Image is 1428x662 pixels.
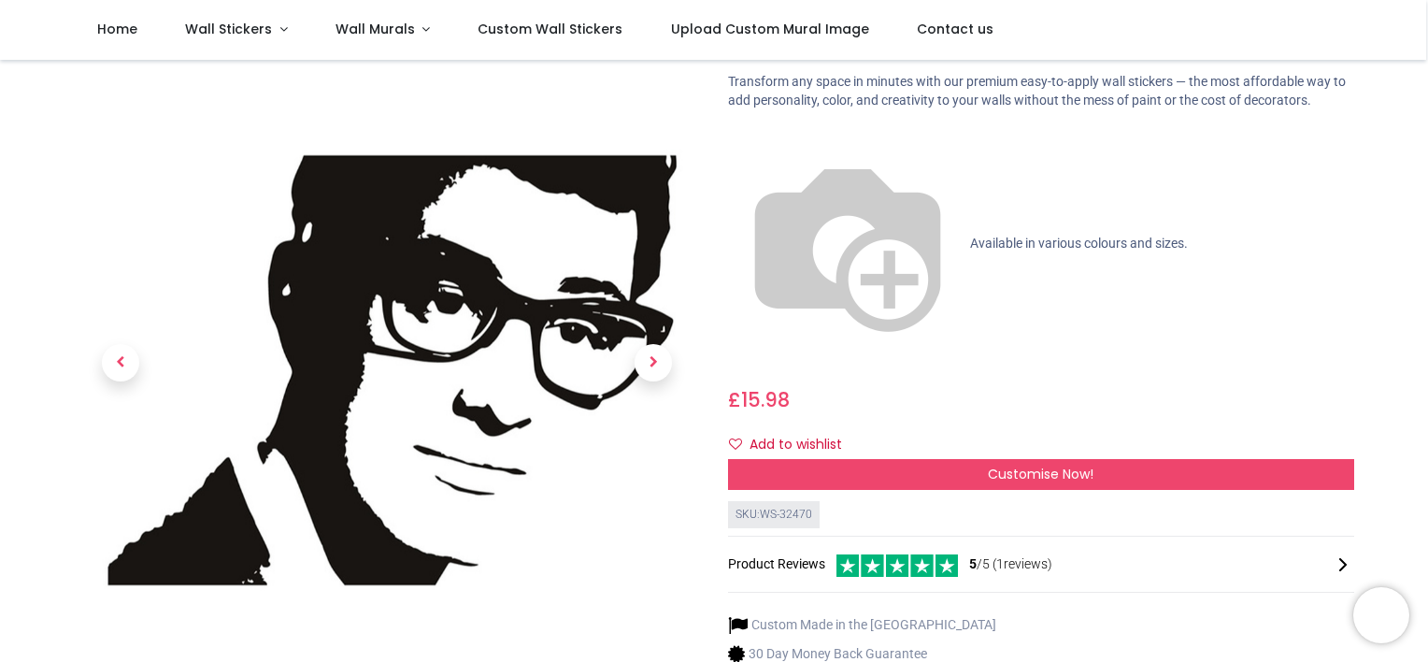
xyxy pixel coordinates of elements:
[1353,587,1409,643] iframe: Brevo live chat
[969,555,1052,574] span: /5 ( 1 reviews)
[729,438,742,451] i: Add to wishlist
[728,615,996,635] li: Custom Made in the [GEOGRAPHIC_DATA]
[97,20,137,38] span: Home
[728,386,790,413] span: £
[728,429,858,461] button: Add to wishlistAdd to wishlist
[336,20,415,38] span: Wall Murals
[671,20,869,38] span: Upload Custom Mural Image
[102,344,139,381] span: Previous
[635,344,672,381] span: Next
[741,386,790,413] span: 15.98
[969,556,977,571] span: 5
[988,465,1093,483] span: Customise Now!
[728,73,1354,109] p: Transform any space in minutes with our premium easy-to-apply wall stickers — the most affordable...
[728,124,967,364] img: color-wheel.png
[185,20,272,38] span: Wall Stickers
[607,154,700,571] a: Next
[74,154,167,571] a: Previous
[728,552,1354,577] div: Product Reviews
[917,20,993,38] span: Contact us
[970,236,1188,251] span: Available in various colours and sizes.
[728,501,820,528] div: SKU: WS-32470
[478,20,622,38] span: Custom Wall Stickers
